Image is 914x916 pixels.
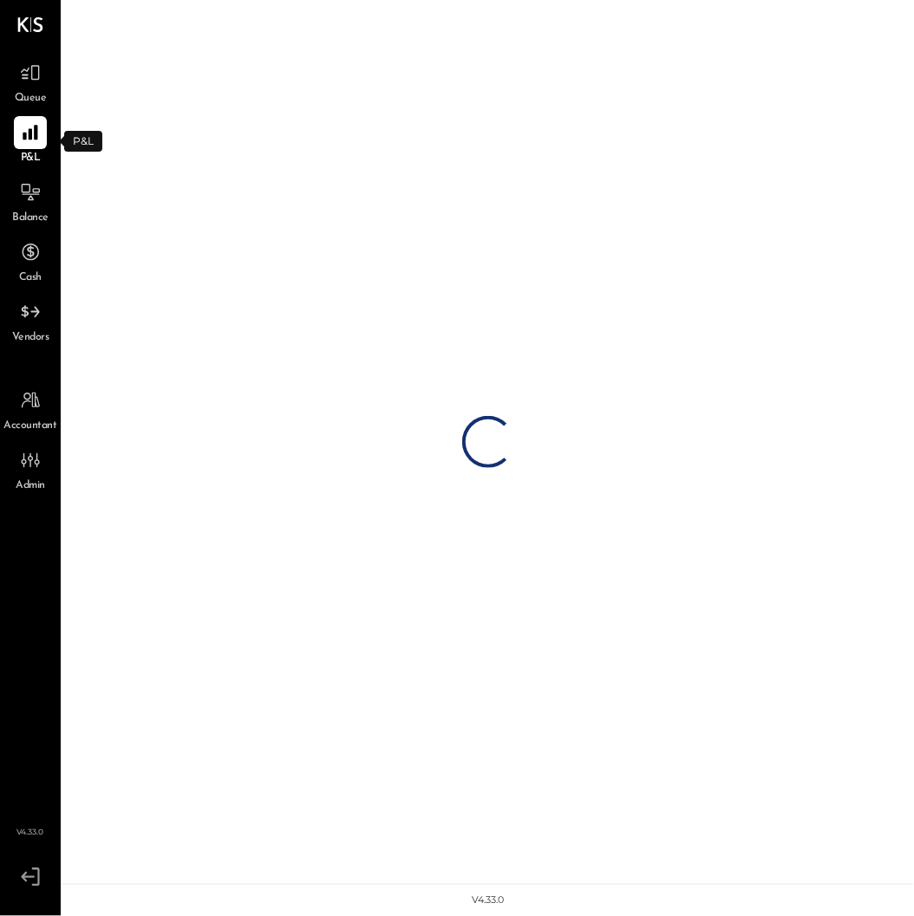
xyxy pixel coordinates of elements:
span: Queue [15,91,47,107]
a: P&L [1,116,60,166]
span: Vendors [12,330,49,346]
a: Admin [1,444,60,494]
span: Admin [16,478,45,494]
span: P&L [21,151,41,166]
a: Balance [1,176,60,226]
span: Cash [19,270,42,286]
div: v 4.33.0 [473,893,505,907]
a: Accountant [1,384,60,434]
span: Balance [12,211,49,226]
span: Accountant [4,419,57,434]
a: Vendors [1,296,60,346]
a: Queue [1,56,60,107]
div: P&L [64,131,102,152]
a: Cash [1,236,60,286]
